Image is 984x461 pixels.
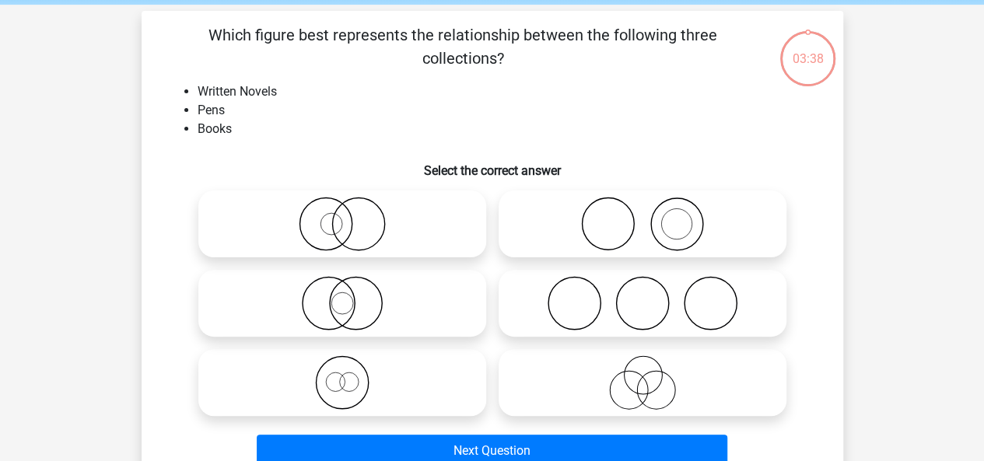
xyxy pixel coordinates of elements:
[779,30,837,68] div: 03:38
[198,101,818,120] li: Pens
[198,120,818,138] li: Books
[166,151,818,178] h6: Select the correct answer
[198,82,818,101] li: Written Novels
[166,23,760,70] p: Which figure best represents the relationship between the following three collections?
